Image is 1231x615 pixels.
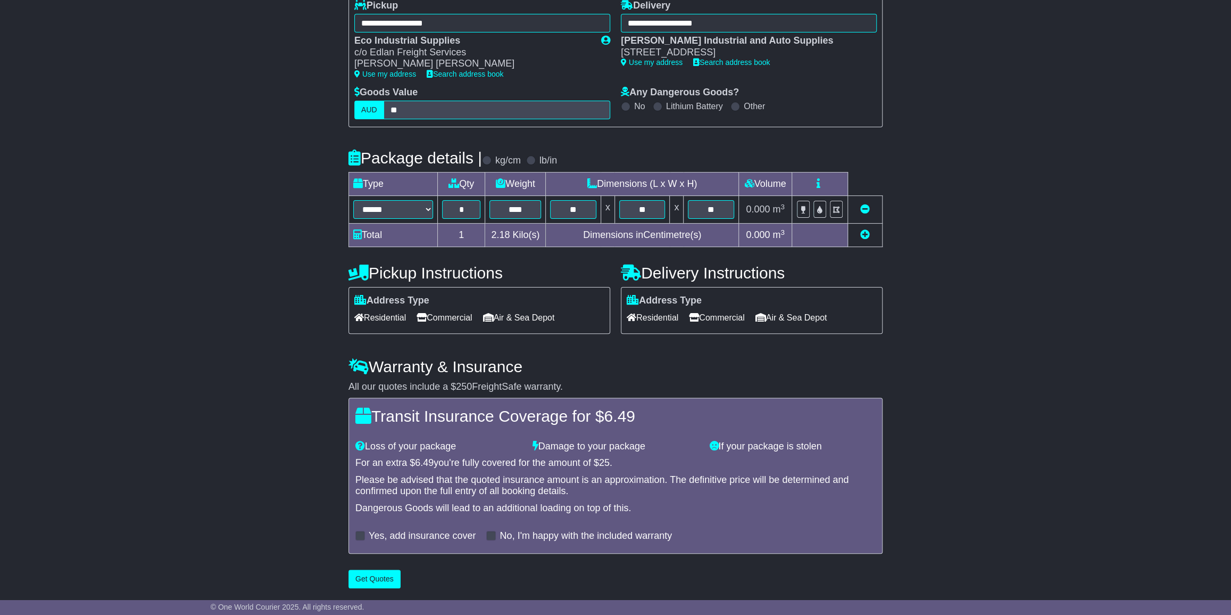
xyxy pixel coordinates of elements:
[355,503,876,514] div: Dangerous Goods will lead to an additional loading on top of this.
[601,196,614,224] td: x
[500,530,672,542] label: No, I'm happy with the included warranty
[666,101,723,111] label: Lithium Battery
[495,155,521,167] label: kg/cm
[599,457,610,468] span: 25
[860,229,870,240] a: Add new item
[772,204,785,215] span: m
[415,457,434,468] span: 6.49
[670,196,684,224] td: x
[354,309,406,326] span: Residential
[354,47,590,59] div: c/o Edlan Freight Services
[354,101,384,119] label: AUD
[354,87,418,99] label: Goods Value
[738,173,792,196] td: Volume
[860,204,870,215] a: Remove this item
[746,229,770,240] span: 0.000
[627,295,702,307] label: Address Type
[772,229,785,240] span: m
[546,173,739,196] td: Dimensions (L x W x H)
[693,58,770,67] a: Search address book
[355,474,876,497] div: Please be advised that the quoted insurance amount is an approximation. The definitive price will...
[491,229,510,240] span: 2.18
[527,441,704,453] div: Damage to your package
[704,441,881,453] div: If your package is stolen
[485,173,546,196] td: Weight
[348,381,883,393] div: All our quotes include a $ FreightSafe warranty.
[456,381,472,392] span: 250
[780,203,785,211] sup: 3
[689,309,744,326] span: Commercial
[546,224,739,247] td: Dimensions in Centimetre(s)
[355,457,876,469] div: For an extra $ you're fully covered for the amount of $ .
[746,204,770,215] span: 0.000
[604,407,635,425] span: 6.49
[621,35,866,47] div: [PERSON_NAME] Industrial and Auto Supplies
[627,309,678,326] span: Residential
[348,264,610,282] h4: Pickup Instructions
[350,441,527,453] div: Loss of your package
[354,70,416,78] a: Use my address
[621,58,683,67] a: Use my address
[211,603,364,611] span: © One World Courier 2025. All rights reserved.
[349,224,438,247] td: Total
[348,570,401,588] button: Get Quotes
[354,58,590,70] div: [PERSON_NAME] [PERSON_NAME]
[780,228,785,236] sup: 3
[354,35,590,47] div: Eco Industrial Supplies
[355,407,876,425] h4: Transit Insurance Coverage for $
[755,309,827,326] span: Air & Sea Depot
[427,70,503,78] a: Search address book
[349,173,438,196] td: Type
[417,309,472,326] span: Commercial
[485,224,546,247] td: Kilo(s)
[539,155,557,167] label: lb/in
[348,149,482,167] h4: Package details |
[438,224,485,247] td: 1
[354,295,429,307] label: Address Type
[483,309,555,326] span: Air & Sea Depot
[369,530,476,542] label: Yes, add insurance cover
[634,101,645,111] label: No
[744,101,765,111] label: Other
[621,47,866,59] div: [STREET_ADDRESS]
[621,87,739,99] label: Any Dangerous Goods?
[348,358,883,375] h4: Warranty & Insurance
[621,264,883,282] h4: Delivery Instructions
[438,173,485,196] td: Qty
